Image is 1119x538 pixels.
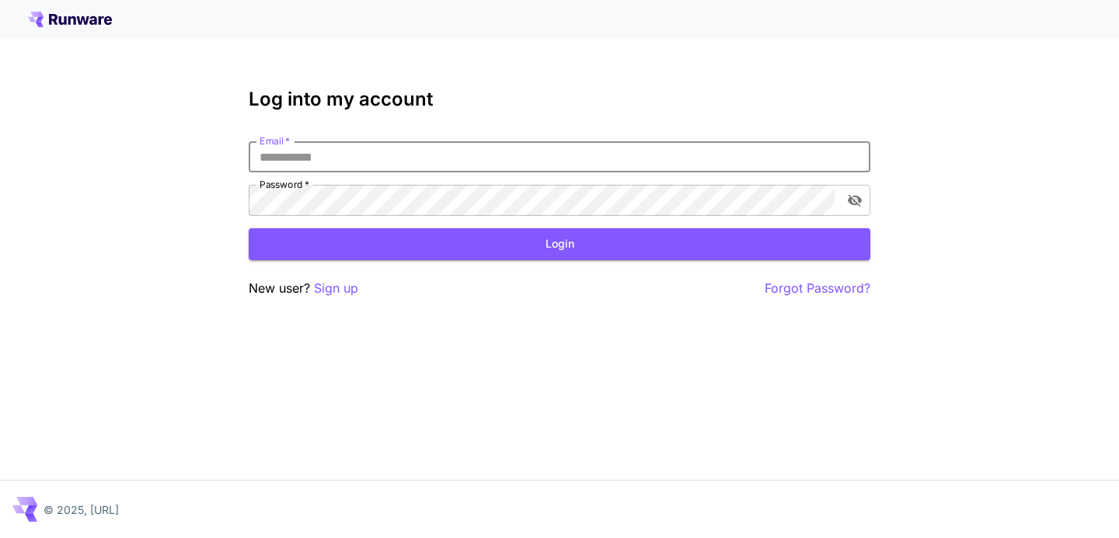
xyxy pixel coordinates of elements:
p: © 2025, [URL] [44,502,119,518]
button: Login [249,228,870,260]
button: toggle password visibility [841,186,869,214]
p: New user? [249,279,358,298]
h3: Log into my account [249,89,870,110]
button: Sign up [314,279,358,298]
label: Password [260,178,309,191]
button: Forgot Password? [765,279,870,298]
label: Email [260,134,290,148]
